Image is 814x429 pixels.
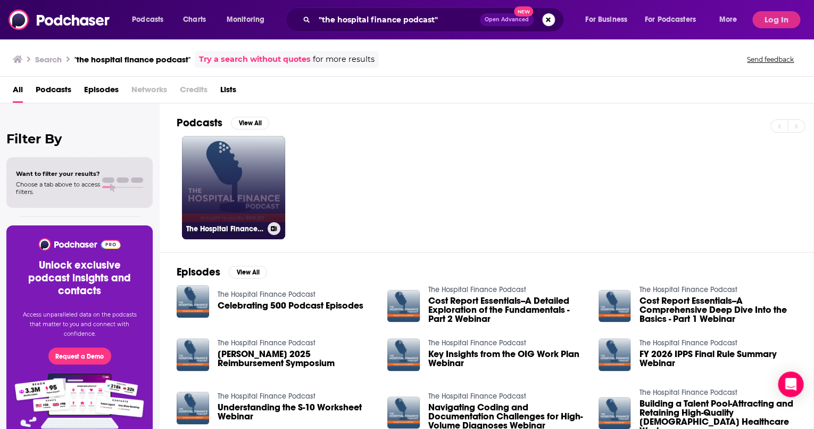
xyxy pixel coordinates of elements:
a: Celebrating 500 Podcast Episodes [218,301,363,310]
a: Understanding the S-10 Worksheet Webinar [218,403,375,421]
img: Podchaser - Follow, Share and Rate Podcasts [38,238,121,250]
h2: Filter By [6,131,153,147]
button: Open AdvancedNew [480,13,534,26]
a: The Hospital Finance Podcast [639,338,737,347]
span: [PERSON_NAME] 2025 Reimbursement Symposium [218,350,375,368]
a: Charts [176,11,212,28]
a: The Hospital Finance Podcast [428,392,526,401]
span: Choose a tab above to access filters. [16,181,100,196]
a: The Hospital Finance Podcast [639,388,737,397]
img: Navigating Coding and Documentation Challenges for High-Volume Diagnoses Webinar [387,396,420,429]
h3: The Hospital Finance Podcast [186,224,263,233]
h2: Podcasts [177,116,222,129]
span: For Podcasters [645,12,696,27]
a: The Hospital Finance Podcast [182,136,285,239]
a: Podcasts [36,81,71,103]
button: open menu [711,11,750,28]
h3: Unlock exclusive podcast insights and contacts [19,259,140,297]
h2: Episodes [177,265,220,279]
a: PodcastsView All [177,116,269,129]
span: More [719,12,737,27]
button: open menu [638,11,711,28]
span: New [514,6,533,17]
button: open menu [578,11,641,28]
span: Monitoring [227,12,264,27]
a: Episodes [84,81,119,103]
span: Want to filter your results? [16,170,100,177]
img: Key Insights from the OIG Work Plan Webinar [387,338,420,371]
div: Search podcasts, credits, & more... [295,7,574,32]
span: Networks [131,81,167,103]
span: for more results [313,53,375,66]
a: Lists [220,81,236,103]
span: Podcasts [132,12,163,27]
a: The Hospital Finance Podcast [428,285,526,294]
span: Credits [180,81,207,103]
button: Request a Demo [48,347,111,365]
span: Charts [183,12,206,27]
a: Cost Report Essentials--A Comprehensive Deep Dive Into the Basics - Part 1 Webinar [639,296,796,323]
a: The Hospital Finance Podcast [218,290,315,299]
img: Cost Report Essentials--A Comprehensive Deep Dive Into the Basics - Part 1 Webinar [599,290,631,322]
a: Cost Report Essentials--A Detailed Exploration of the Fundamentals - Part 2 Webinar [428,296,586,323]
p: Access unparalleled data on the podcasts that matter to you and connect with confidence. [19,310,140,339]
a: All [13,81,23,103]
a: FY 2026 IPPS Final Rule Summary Webinar [639,350,796,368]
a: The Hospital Finance Podcast [218,392,315,401]
a: The Hospital Finance Podcast [639,285,737,294]
img: Podchaser - Follow, Share and Rate Podcasts [9,10,111,30]
h3: "the hospital finance podcast" [74,54,190,64]
img: Celebrating 500 Podcast Episodes [177,285,209,318]
img: BESLER 2025 Reimbursement Symposium [177,338,209,371]
a: The Hospital Finance Podcast [428,338,526,347]
a: The Hospital Finance Podcast [218,338,315,347]
button: Send feedback [744,55,797,64]
button: open menu [124,11,177,28]
span: For Business [585,12,627,27]
button: View All [231,117,269,129]
button: open menu [219,11,278,28]
a: Key Insights from the OIG Work Plan Webinar [428,350,586,368]
img: Understanding the S-10 Worksheet Webinar [177,392,209,424]
span: Open Advanced [485,17,529,22]
h3: Search [35,54,62,64]
div: Open Intercom Messenger [778,371,803,397]
img: FY 2026 IPPS Final Rule Summary Webinar [599,338,631,371]
a: Try a search without quotes [199,53,311,66]
a: EpisodesView All [177,265,267,279]
img: Cost Report Essentials--A Detailed Exploration of the Fundamentals - Part 2 Webinar [387,290,420,322]
a: BESLER 2025 Reimbursement Symposium [218,350,375,368]
input: Search podcasts, credits, & more... [314,11,480,28]
button: View All [229,266,267,279]
button: Log In [752,11,800,28]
